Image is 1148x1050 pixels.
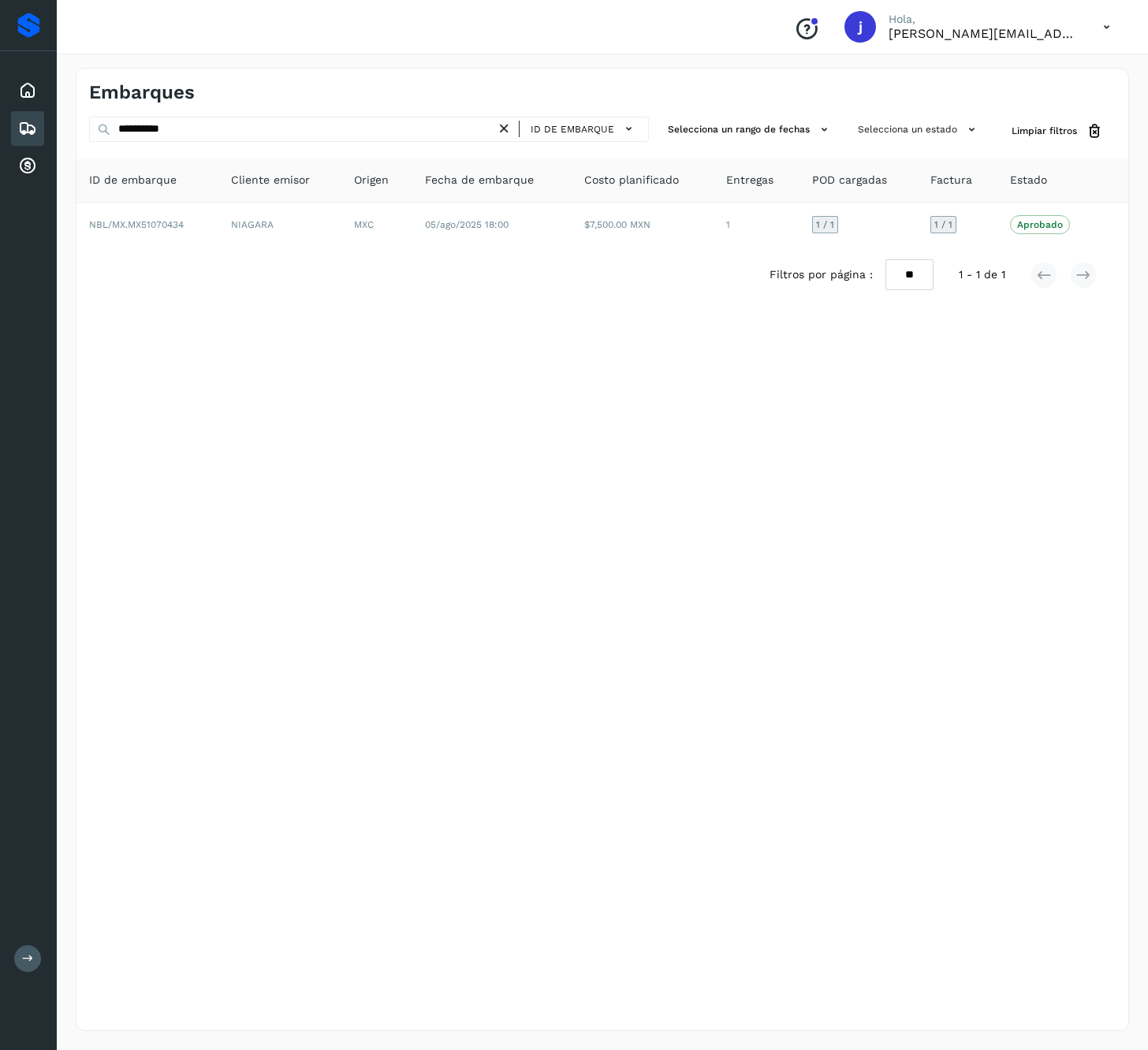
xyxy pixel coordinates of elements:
p: Hola, [889,13,1078,26]
span: Filtros por página : [770,266,873,283]
span: Estado [1010,172,1047,188]
button: Limpiar filtros [999,117,1116,146]
span: Fecha de embarque [425,172,534,188]
span: Factura [930,172,972,188]
span: ID de embarque [531,122,614,136]
span: Cliente emisor [231,172,310,188]
button: Selecciona un rango de fechas [662,117,839,143]
span: 1 / 1 [934,220,952,229]
td: NIAGARA [218,203,341,247]
span: Origen [354,172,389,188]
span: ID de embarque [89,172,177,188]
span: NBL/MX.MX51070434 [89,219,184,230]
span: POD cargadas [812,172,887,188]
button: Selecciona un estado [852,117,986,143]
td: 1 [714,203,799,247]
span: Limpiar filtros [1012,124,1077,138]
span: Costo planificado [584,172,679,188]
h4: Embarques [89,81,195,104]
div: Inicio [11,73,44,108]
td: MXC [341,203,412,247]
div: Embarques [11,111,44,146]
span: 05/ago/2025 18:00 [425,219,509,230]
span: Entregas [726,172,773,188]
p: jose.garciag@larmex.com [889,26,1078,41]
div: Cuentas por cobrar [11,149,44,184]
button: ID de embarque [526,117,642,140]
span: 1 - 1 de 1 [959,266,1005,283]
span: 1 / 1 [816,220,834,229]
td: $7,500.00 MXN [572,203,714,247]
p: Aprobado [1017,219,1063,230]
